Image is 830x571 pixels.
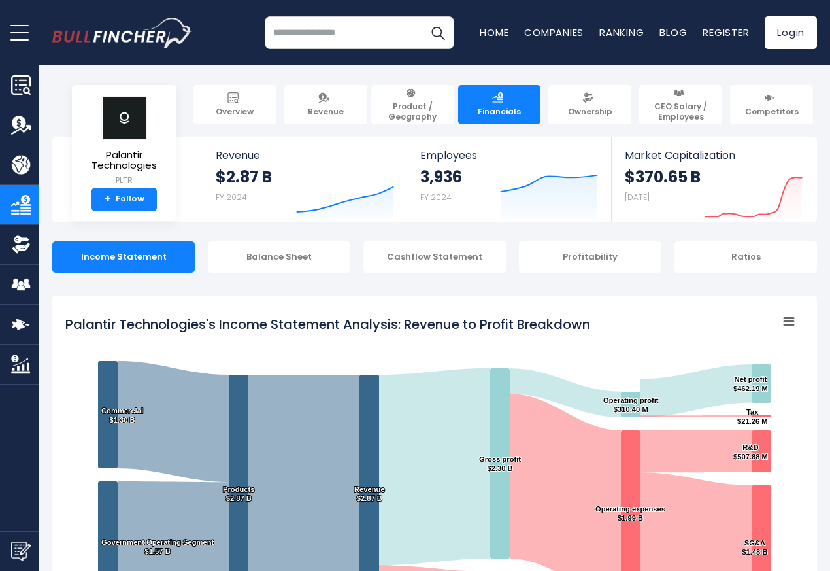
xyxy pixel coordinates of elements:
[420,167,462,187] strong: 3,936
[737,408,768,425] text: Tax $21.26 M
[371,85,454,124] a: Product / Geography
[284,85,367,124] a: Revenue
[193,85,276,124] a: Overview
[203,137,407,222] a: Revenue $2.87 B FY 2024
[479,455,521,472] text: Gross profit $2.30 B
[733,375,768,392] text: Net profit $462.19 M
[407,137,610,222] a: Employees 3,936 FY 2024
[625,149,803,162] span: Market Capitalization
[599,26,644,39] a: Ranking
[82,175,166,186] small: PLTR
[703,26,749,39] a: Register
[363,241,506,273] div: Cashflow Statement
[524,26,584,39] a: Companies
[625,167,701,187] strong: $370.65 B
[216,149,394,162] span: Revenue
[458,85,541,124] a: Financials
[480,26,508,39] a: Home
[105,194,111,205] strong: +
[216,167,272,187] strong: $2.87 B
[595,505,665,522] text: Operating expenses $1.99 B
[733,443,768,460] text: R&D $507.88 M
[377,101,448,122] span: Product / Geography
[216,107,254,117] span: Overview
[208,241,350,273] div: Balance Sheet
[674,241,817,273] div: Ratios
[519,241,661,273] div: Profitability
[639,85,722,124] a: CEO Salary / Employees
[420,192,452,203] small: FY 2024
[548,85,631,124] a: Ownership
[568,107,612,117] span: Ownership
[11,235,31,254] img: Ownership
[422,16,454,49] button: Search
[420,149,597,162] span: Employees
[101,407,143,424] text: Commercial $1.30 B
[82,95,167,188] a: Palantir Technologies PLTR
[216,192,247,203] small: FY 2024
[645,101,716,122] span: CEO Salary / Employees
[52,241,195,273] div: Income Statement
[765,16,817,49] a: Login
[52,18,193,48] img: bullfincher logo
[742,539,767,556] text: SG&A $1.48 B
[65,315,590,334] tspan: Palantir Technologies's Income Statement Analysis: Revenue to Profit Breakdown
[52,18,193,48] a: Go to homepage
[612,137,816,222] a: Market Capitalization $370.65 B [DATE]
[659,26,687,39] a: Blog
[478,107,521,117] span: Financials
[745,107,799,117] span: Competitors
[603,396,659,413] text: Operating profit $310.40 M
[82,150,166,171] span: Palantir Technologies
[625,192,650,203] small: [DATE]
[223,485,255,502] text: Products $2.87 B
[101,538,214,555] text: Government Operating Segment $1.57 B
[730,85,813,124] a: Competitors
[354,485,385,502] text: Revenue $2.87 B
[91,188,157,211] a: +Follow
[308,107,344,117] span: Revenue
